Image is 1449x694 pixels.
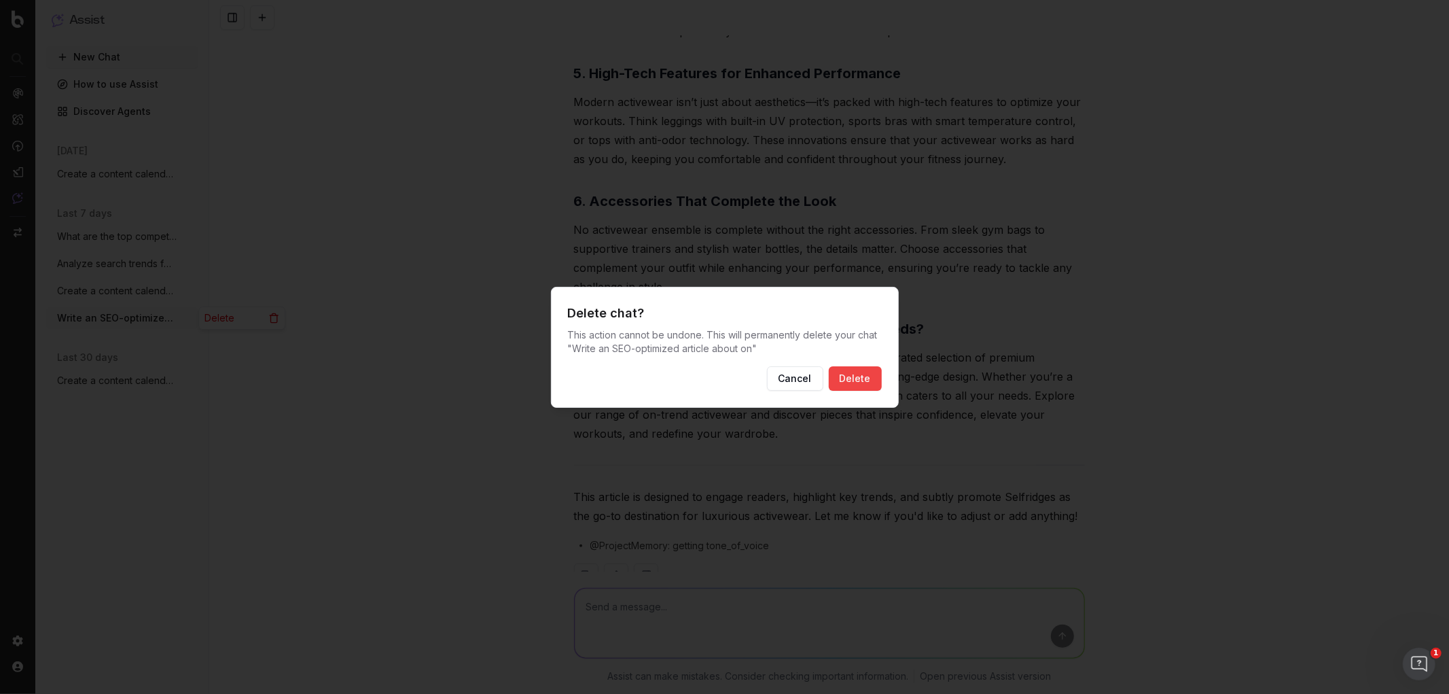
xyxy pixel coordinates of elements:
[767,366,823,391] button: Cancel
[829,366,882,391] button: Delete
[1403,648,1435,680] iframe: Intercom live chat
[1431,648,1442,659] span: 1
[568,328,882,355] p: This action cannot be undone. This will permanently delete your chat " Write an SEO-optimized art...
[568,304,882,323] h2: Delete chat?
